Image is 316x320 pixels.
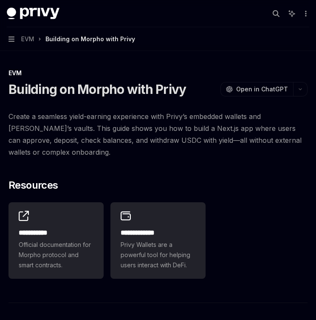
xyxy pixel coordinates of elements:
[7,8,59,20] img: dark logo
[110,202,206,279] a: **** **** ***Privy Wallets are a powerful tool for helping users interact with DeFi.
[8,82,186,97] h1: Building on Morpho with Privy
[8,178,58,192] span: Resources
[220,82,293,96] button: Open in ChatGPT
[45,34,135,44] div: Building on Morpho with Privy
[301,8,309,20] button: More actions
[8,110,308,158] span: Create a seamless yield-earning experience with Privy’s embedded wallets and [PERSON_NAME]’s vaul...
[21,34,34,44] span: EVM
[8,202,104,279] a: **** **** *Official documentation for Morpho protocol and smart contracts.
[19,240,93,270] span: Official documentation for Morpho protocol and smart contracts.
[236,85,288,93] span: Open in ChatGPT
[121,240,195,270] span: Privy Wallets are a powerful tool for helping users interact with DeFi.
[8,69,308,77] div: EVM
